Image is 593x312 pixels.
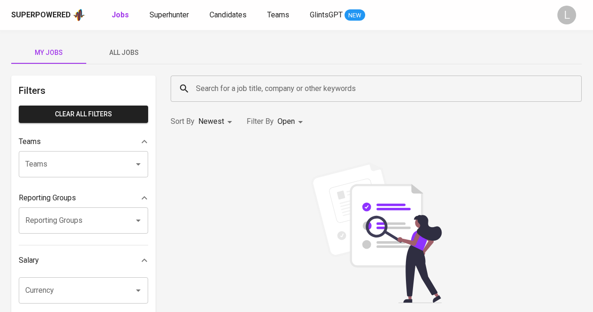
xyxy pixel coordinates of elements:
span: My Jobs [17,47,81,59]
p: Sort By [171,116,195,127]
span: All Jobs [92,47,156,59]
button: Open [132,284,145,297]
span: Superhunter [150,10,189,19]
a: Candidates [210,9,248,21]
a: Superpoweredapp logo [11,8,85,22]
a: Superhunter [150,9,191,21]
div: Newest [198,113,235,130]
div: Teams [19,132,148,151]
p: Teams [19,136,41,147]
a: Jobs [112,9,131,21]
span: GlintsGPT [310,10,343,19]
span: Teams [267,10,289,19]
span: NEW [345,11,365,20]
div: Superpowered [11,10,71,21]
a: GlintsGPT NEW [310,9,365,21]
b: Jobs [112,10,129,19]
button: Open [132,158,145,171]
p: Reporting Groups [19,192,76,204]
button: Clear All filters [19,106,148,123]
p: Filter By [247,116,274,127]
h6: Filters [19,83,148,98]
div: Salary [19,251,148,270]
div: L [557,6,576,24]
p: Newest [198,116,224,127]
div: Reporting Groups [19,189,148,207]
img: app logo [73,8,85,22]
div: Open [278,113,306,130]
span: Candidates [210,10,247,19]
p: Salary [19,255,39,266]
span: Open [278,117,295,126]
span: Clear All filters [26,108,141,120]
button: Open [132,214,145,227]
a: Teams [267,9,291,21]
img: file_searching.svg [306,162,447,303]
